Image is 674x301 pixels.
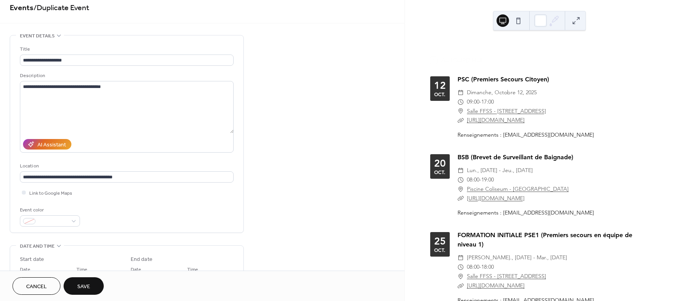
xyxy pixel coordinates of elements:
[34,0,89,16] span: / Duplicate Event
[458,281,464,290] div: ​
[10,0,34,16] a: Events
[187,266,198,274] span: Time
[458,175,464,185] div: ​
[20,266,30,274] span: Date
[458,272,464,281] div: ​
[20,255,44,264] div: Start date
[20,32,55,40] span: Event details
[467,282,525,289] a: [URL][DOMAIN_NAME]
[458,262,464,272] div: ​
[131,255,153,264] div: End date
[479,262,481,272] span: -
[467,253,567,262] span: [PERSON_NAME]., [DATE] - mar., [DATE]
[458,97,464,107] div: ​
[458,231,632,248] a: FORMATION INITIALE PSE1 (Premiers secours en équipe de niveau 1)
[458,185,464,194] div: ​
[434,236,446,246] div: 25
[20,72,232,80] div: Description
[20,242,55,250] span: Date and time
[481,262,494,272] span: 18:00
[12,277,60,295] button: Cancel
[20,206,78,214] div: Event color
[131,266,141,274] span: Date
[479,175,481,185] span: -
[434,81,446,90] div: 12
[467,272,546,281] a: Salle FFSS - [STREET_ADDRESS]
[458,76,549,83] a: PSC (Premiers Secours Citoyen)
[467,185,569,194] a: Piscine Coliseum - [GEOGRAPHIC_DATA]
[467,116,525,123] a: [URL][DOMAIN_NAME]
[434,92,445,97] div: oct.
[76,266,87,274] span: Time
[434,170,445,175] div: oct.
[26,283,47,291] span: Cancel
[458,153,573,161] a: BSB (Brevet de Surveillant de Baignade)
[467,166,533,175] span: lun., [DATE] - jeu., [DATE]
[23,139,71,150] button: AI Assistant
[458,107,464,116] div: ​
[467,262,479,272] span: 08:00
[20,45,232,53] div: Title
[20,162,232,170] div: Location
[458,88,464,97] div: ​
[467,97,479,107] span: 09:00
[458,253,464,262] div: ​
[458,131,649,139] div: Renseignements : [EMAIL_ADDRESS][DOMAIN_NAME]
[458,209,649,217] div: Renseignements : [EMAIL_ADDRESS][DOMAIN_NAME]
[467,88,537,97] span: dimanche, octobre 12, 2025
[458,194,464,203] div: ​
[467,175,479,185] span: 08:00
[37,141,66,149] div: AI Assistant
[434,158,446,168] div: 20
[29,189,72,197] span: Link to Google Maps
[479,97,481,107] span: -
[481,175,494,185] span: 19:00
[467,195,525,202] a: [URL][DOMAIN_NAME]
[481,97,494,107] span: 17:00
[458,166,464,175] div: ​
[77,283,90,291] span: Save
[467,107,546,116] a: Salle FFSS - [STREET_ADDRESS]
[434,248,445,253] div: oct.
[64,277,104,295] button: Save
[458,116,464,125] div: ​
[424,42,655,51] div: ÉVÉNEMENTS À VENIR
